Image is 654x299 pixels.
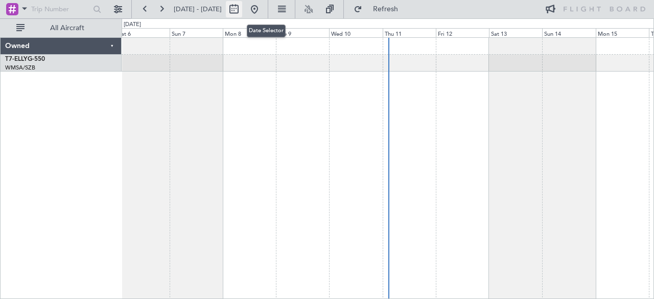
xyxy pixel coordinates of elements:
[436,28,489,37] div: Fri 12
[542,28,595,37] div: Sun 14
[5,64,35,72] a: WMSA/SZB
[223,28,276,37] div: Mon 8
[349,1,410,17] button: Refresh
[364,6,407,13] span: Refresh
[27,25,108,32] span: All Aircraft
[31,2,90,17] input: Trip Number
[5,56,28,62] span: T7-ELLY
[276,28,329,37] div: Tue 9
[329,28,382,37] div: Wed 10
[170,28,223,37] div: Sun 7
[174,5,222,14] span: [DATE] - [DATE]
[596,28,649,37] div: Mon 15
[5,56,45,62] a: T7-ELLYG-550
[116,28,169,37] div: Sat 6
[247,25,286,37] div: Date Selector
[124,20,141,29] div: [DATE]
[11,20,111,36] button: All Aircraft
[489,28,542,37] div: Sat 13
[383,28,436,37] div: Thu 11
